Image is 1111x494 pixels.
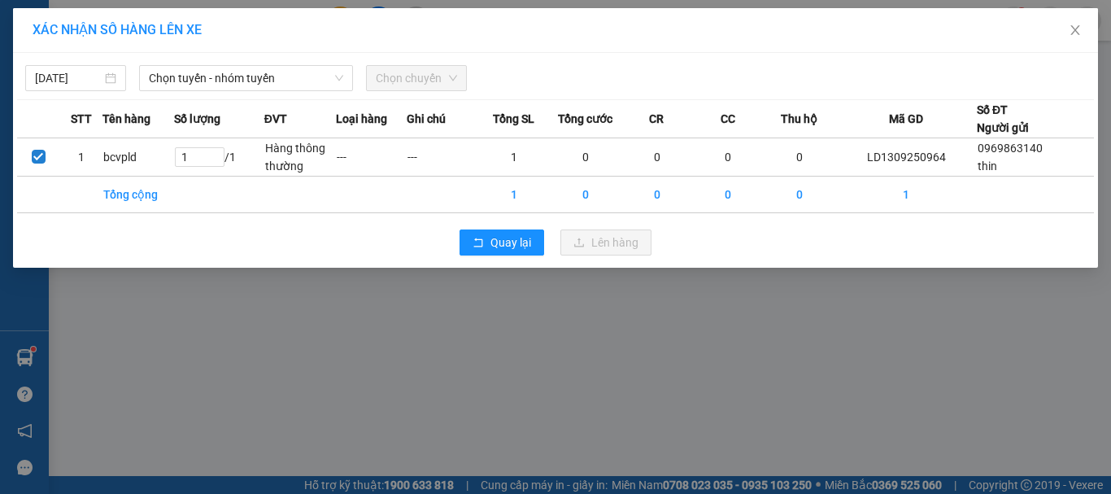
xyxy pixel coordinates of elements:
[336,110,387,128] span: Loại hàng
[558,110,612,128] span: Tổng cước
[264,110,287,128] span: ĐVT
[764,177,835,213] td: 0
[835,177,977,213] td: 1
[721,110,735,128] span: CC
[102,110,150,128] span: Tên hàng
[621,138,693,177] td: 0
[978,142,1043,155] span: 0969863140
[781,110,817,128] span: Thu hộ
[1052,8,1098,54] button: Close
[60,138,103,177] td: 1
[102,177,174,213] td: Tổng cộng
[35,69,102,87] input: 14/09/2025
[978,160,997,173] span: thin
[490,234,531,251] span: Quay lại
[1069,24,1082,37] span: close
[835,138,977,177] td: LD1309250964
[621,177,693,213] td: 0
[174,138,264,177] td: / 1
[334,73,344,83] span: down
[478,138,550,177] td: 1
[764,138,835,177] td: 0
[264,138,336,177] td: Hàng thông thường
[102,138,174,177] td: bcvpld
[693,138,765,177] td: 0
[977,101,1029,137] div: Số ĐT Người gửi
[550,177,621,213] td: 0
[407,138,478,177] td: ---
[149,66,343,90] span: Chọn tuyến - nhóm tuyến
[460,230,544,256] button: rollbackQuay lại
[71,110,92,128] span: STT
[693,177,765,213] td: 0
[33,22,202,37] span: XÁC NHẬN SỐ HÀNG LÊN XE
[376,66,457,90] span: Chọn chuyến
[478,177,550,213] td: 1
[473,237,484,250] span: rollback
[550,138,621,177] td: 0
[649,110,664,128] span: CR
[493,110,534,128] span: Tổng SL
[174,110,220,128] span: Số lượng
[560,230,651,256] button: uploadLên hàng
[336,138,407,177] td: ---
[407,110,446,128] span: Ghi chú
[889,110,923,128] span: Mã GD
